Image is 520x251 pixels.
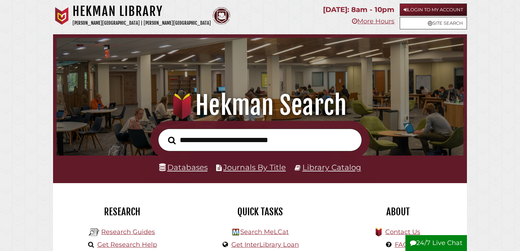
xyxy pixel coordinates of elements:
a: Login to My Account [400,4,467,16]
img: Hekman Library Logo [232,229,239,235]
a: Get Research Help [97,241,157,249]
i: Search [168,136,176,145]
h1: Hekman Search [64,90,456,121]
h2: Quick Tasks [196,206,324,218]
a: Journals By Title [223,163,286,172]
h2: About [334,206,462,218]
p: [DATE]: 8am - 10pm [323,4,394,16]
a: Databases [159,163,208,172]
a: FAQs [395,241,411,249]
img: Calvin University [53,7,71,25]
a: Get InterLibrary Loan [231,241,299,249]
button: Search [164,134,179,146]
h2: Research [58,206,186,218]
p: [PERSON_NAME][GEOGRAPHIC_DATA] | [PERSON_NAME][GEOGRAPHIC_DATA] [73,19,211,27]
h1: Hekman Library [73,4,211,19]
a: Library Catalog [302,163,361,172]
a: Research Guides [101,228,155,236]
a: Contact Us [385,228,420,236]
a: Search MeLCat [240,228,289,236]
img: Calvin Theological Seminary [213,7,230,25]
img: Hekman Library Logo [89,227,99,238]
a: More Hours [352,17,394,25]
a: Site Search [400,17,467,29]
